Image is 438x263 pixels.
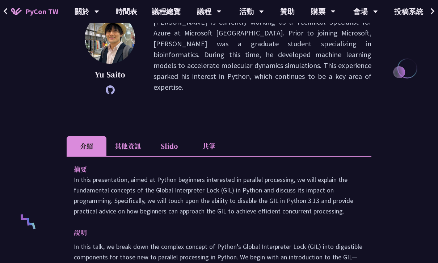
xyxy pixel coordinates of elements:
a: PyCon TW [4,3,66,21]
img: Home icon of PyCon TW 2025 [11,8,22,15]
p: 說明 [74,228,350,238]
span: PyCon TW [25,6,58,17]
li: 共筆 [189,136,229,156]
p: In this presentation, aimed at Python beginners interested in parallel processing, we will explai... [74,175,364,217]
p: [PERSON_NAME] is currently working as a Technical Specialist for Azure at Microsoft [GEOGRAPHIC_D... [153,17,371,93]
li: 介紹 [67,136,106,156]
li: Slido [149,136,189,156]
p: Yu Saito [85,69,135,80]
p: 摘要 [74,164,350,175]
li: 其他資訊 [106,136,149,156]
img: Yu Saito [85,13,135,64]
